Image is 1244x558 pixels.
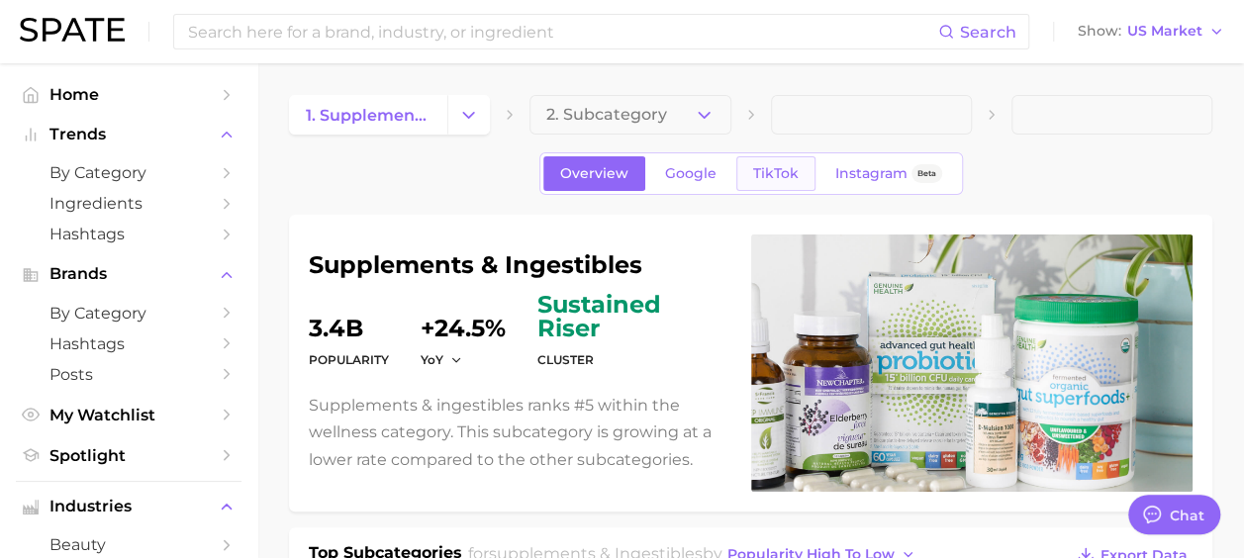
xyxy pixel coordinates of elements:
dt: Popularity [309,348,389,372]
dd: 3.4b [309,293,389,340]
span: Hashtags [49,225,208,243]
span: by Category [49,304,208,323]
span: Instagram [835,165,908,182]
span: Google [665,165,717,182]
span: Search [960,23,1016,42]
a: Spotlight [16,440,241,471]
a: Ingredients [16,188,241,219]
h1: supplements & ingestibles [309,253,727,277]
button: ShowUS Market [1073,19,1229,45]
span: by Category [49,163,208,182]
span: Industries [49,498,208,515]
a: Posts [16,359,241,390]
span: Spotlight [49,446,208,465]
span: Home [49,85,208,104]
span: TikTok [753,165,799,182]
span: Overview [560,165,628,182]
dt: cluster [537,348,727,372]
span: Show [1078,26,1121,37]
img: SPATE [20,18,125,42]
a: by Category [16,298,241,328]
a: Google [648,156,733,191]
button: Change Category [447,95,490,135]
a: Home [16,79,241,110]
p: Supplements & ingestibles ranks #5 within the wellness category. This subcategory is growing at a... [309,392,727,473]
span: Ingredients [49,194,208,213]
a: Hashtags [16,219,241,249]
span: Hashtags [49,334,208,353]
span: 2. Subcategory [546,106,667,124]
span: 1. supplements & ingestibles [306,106,431,125]
button: Trends [16,120,241,149]
a: Hashtags [16,328,241,359]
a: InstagramBeta [818,156,959,191]
button: Brands [16,259,241,289]
span: beauty [49,535,208,554]
span: My Watchlist [49,406,208,424]
button: Industries [16,492,241,521]
a: Overview [543,156,645,191]
span: Beta [917,165,936,182]
input: Search here for a brand, industry, or ingredient [186,15,938,48]
a: TikTok [736,156,815,191]
a: by Category [16,157,241,188]
button: 2. Subcategory [529,95,730,135]
span: Posts [49,365,208,384]
span: US Market [1127,26,1202,37]
span: YoY [421,351,443,368]
span: Brands [49,265,208,283]
span: sustained riser [537,293,727,340]
a: 1. supplements & ingestibles [289,95,447,135]
span: Trends [49,126,208,143]
a: My Watchlist [16,400,241,430]
dd: +24.5% [421,293,506,340]
button: YoY [421,351,463,368]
